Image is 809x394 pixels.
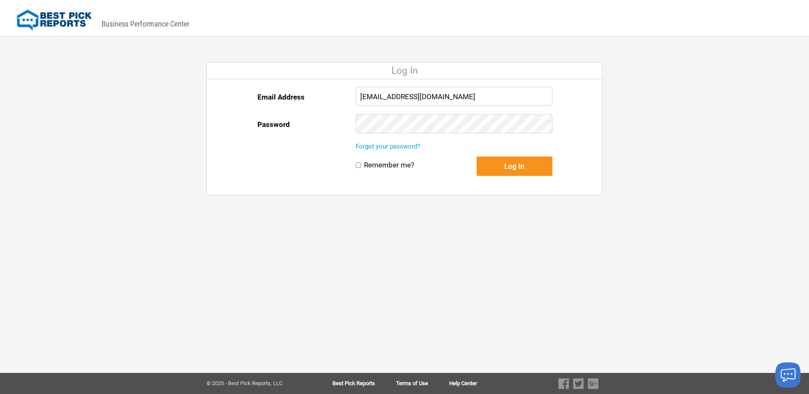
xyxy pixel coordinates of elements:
div: Log In [207,62,602,79]
a: Best Pick Reports [332,381,396,386]
label: Remember me? [364,161,414,170]
a: Forgot your password? [356,143,420,150]
a: Terms of Use [396,381,449,386]
div: © 2025 - Best Pick Reports, LLC [206,381,305,386]
button: Launch chat [775,362,801,388]
button: Log In [477,157,552,176]
label: Email Address [257,87,305,107]
img: Best Pick Reports Logo [17,10,92,31]
label: Password [257,114,290,135]
a: Help Center [449,381,477,386]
